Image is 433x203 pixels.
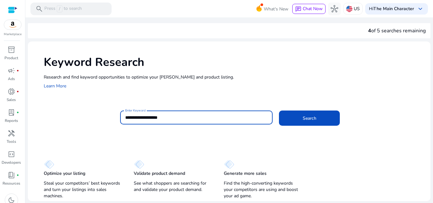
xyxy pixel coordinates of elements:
p: Press to search [44,5,82,12]
span: donut_small [8,88,15,95]
p: Generate more sales [224,170,267,177]
span: Chat Now [303,6,323,12]
p: US [354,3,360,14]
p: Optimize your listing [44,170,85,177]
span: handyman [8,130,15,137]
span: / [57,5,62,12]
p: Product [4,55,18,61]
p: Reports [5,118,18,124]
img: amazon.svg [4,20,21,29]
span: Search [303,115,316,122]
button: hub [328,3,341,15]
span: inventory_2 [8,46,15,54]
span: search [36,5,43,13]
img: diamond.svg [224,160,234,169]
div: of 5 searches remaining [368,27,426,35]
img: diamond.svg [44,160,54,169]
mat-label: Enter Keyword [125,108,145,113]
p: Ads [8,76,15,82]
button: chatChat Now [292,4,326,14]
b: The Main Character [373,6,414,12]
p: Hi [369,7,414,11]
span: keyboard_arrow_down [417,5,424,13]
span: chat [295,6,301,12]
h1: Keyword Research [44,55,424,69]
span: hub [331,5,338,13]
span: What's New [264,3,288,15]
p: Sales [7,97,16,103]
span: fiber_manual_record [16,111,19,114]
span: lab_profile [8,109,15,116]
img: us.svg [346,6,352,12]
p: Steal your competitors’ best keywords and turn your listings into sales machines. [44,180,121,199]
p: Resources [3,181,20,186]
img: diamond.svg [134,160,144,169]
span: fiber_manual_record [16,90,19,93]
p: Validate product demand [134,170,185,177]
span: book_4 [8,171,15,179]
span: campaign [8,67,15,74]
p: See what shoppers are searching for and validate your product demand. [134,180,211,193]
a: Learn More [44,83,66,89]
span: fiber_manual_record [16,69,19,72]
p: Developers [2,160,21,165]
p: Tools [7,139,16,144]
span: 4 [368,27,371,34]
p: Marketplace [4,32,22,37]
p: Find the high-converting keywords your competitors are using and boost your ad game. [224,180,301,199]
span: code_blocks [8,150,15,158]
button: Search [279,111,340,126]
p: Research and find keyword opportunities to optimize your [PERSON_NAME] and product listing. [44,74,424,80]
span: fiber_manual_record [16,174,19,176]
